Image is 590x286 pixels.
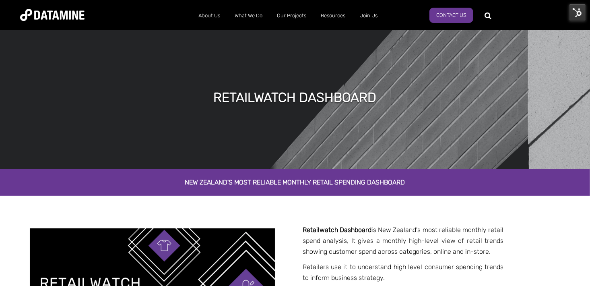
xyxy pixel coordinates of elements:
[270,5,314,26] a: Our Projects
[303,263,504,282] span: Retailers use it to understand high level consumer spending trends to inform business strategy.
[191,5,227,26] a: About Us
[227,5,270,26] a: What We Do
[353,5,385,26] a: Join Us
[569,4,586,21] img: HubSpot Tools Menu Toggle
[20,9,85,21] img: Datamine
[303,226,504,255] span: is New Zealand's most reliable monthly retail spend analysis, It gives a monthly high-level view ...
[429,8,473,23] a: Contact Us
[185,178,405,186] span: New Zealand's most reliable monthly retail spending dashboard
[303,226,371,234] strong: Retailwatch Dashboard
[214,89,377,106] h1: retailWATCH Dashboard
[314,5,353,26] a: Resources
